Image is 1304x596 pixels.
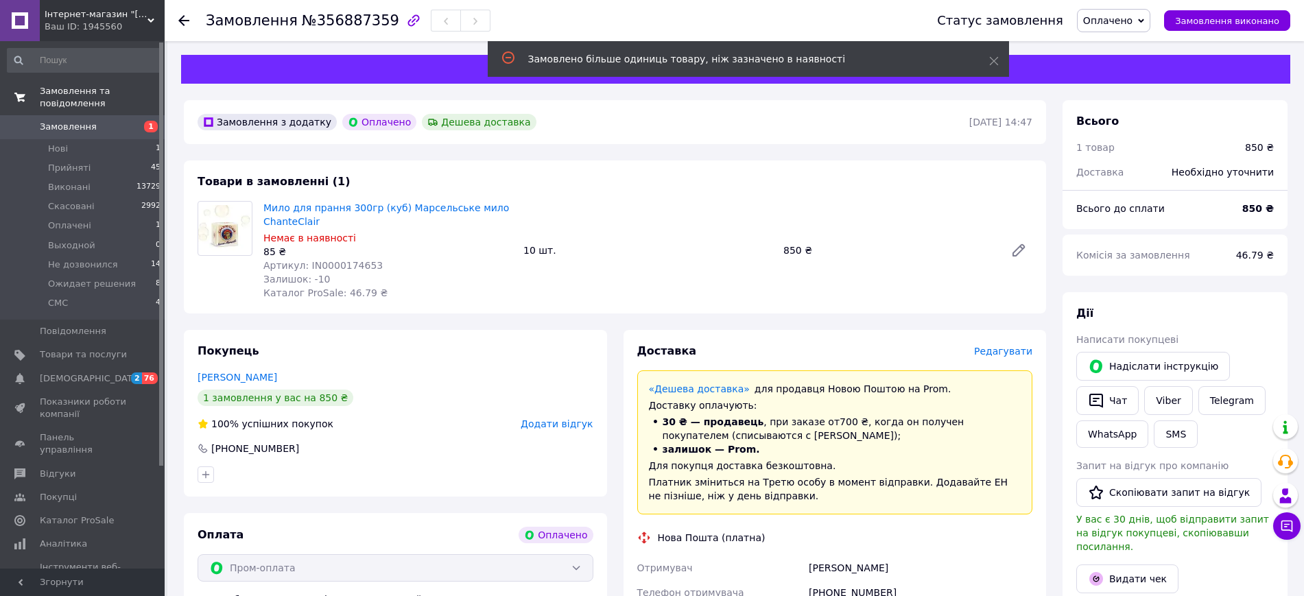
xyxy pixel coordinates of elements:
span: Дії [1076,307,1093,320]
div: Статус замовлення [937,14,1063,27]
div: [PERSON_NAME] [806,556,1035,580]
span: Оплачено [1083,15,1133,26]
li: , при заказе от 700 ₴ , когда он получен покупателем (списываются с [PERSON_NAME]); [649,415,1021,442]
span: Комісія за замовлення [1076,250,1190,261]
span: [DEMOGRAPHIC_DATA] [40,372,141,385]
div: Платник зміниться на Третю особу в момент відправки. Додавайте ЕН не пізніше, ніж у день відправки. [649,475,1021,503]
time: [DATE] 14:47 [969,117,1032,128]
a: Viber [1144,386,1192,415]
span: Доставка [1076,167,1124,178]
span: 46.79 ₴ [1236,250,1274,261]
span: Повідомлення [40,325,106,337]
span: 13729 [137,181,161,193]
span: СМС [48,297,68,309]
div: Ваш ID: 1945560 [45,21,165,33]
span: Немає в наявності [263,233,356,243]
a: WhatsApp [1076,420,1148,448]
span: 1 [156,143,161,155]
span: Не дозвонился [48,259,118,271]
button: Замовлення виконано [1164,10,1290,31]
span: Замовлення виконано [1175,16,1279,26]
span: Оплата [198,528,244,541]
a: [PERSON_NAME] [198,372,277,383]
span: Выходной [48,239,95,252]
div: Для покупця доставка безкоштовна. [649,459,1021,473]
span: Інтернет-магазин "Dorozhe.net" [45,8,147,21]
span: Замовлення [40,121,97,133]
div: [PHONE_NUMBER] [210,442,300,455]
div: 85 ₴ [263,245,512,259]
span: Інструменти веб-майстра та SEO [40,561,127,586]
div: Нова Пошта (платна) [654,531,769,545]
span: Замовлення [206,12,298,29]
span: Покупець [198,344,259,357]
span: Редагувати [974,346,1032,357]
div: Доставку оплачують: [649,398,1021,412]
a: «Дешева доставка» [649,383,750,394]
span: 1 товар [1076,142,1115,153]
span: Показники роботи компанії [40,396,127,420]
span: залишок — Prom. [663,444,760,455]
span: Замовлення та повідомлення [40,85,165,110]
div: Замовлення з додатку [198,114,337,130]
div: успішних покупок [198,417,333,431]
a: Telegram [1198,386,1266,415]
span: 76 [142,372,158,384]
span: Оплачені [48,219,91,232]
span: У вас є 30 днів, щоб відправити запит на відгук покупцеві, скопіювавши посилання. [1076,514,1269,552]
div: Оплачено [342,114,416,130]
span: Всього [1076,115,1119,128]
div: Повернутися назад [178,14,189,27]
span: Аналітика [40,538,87,550]
span: Всього до сплати [1076,203,1165,214]
span: 2992 [141,200,161,213]
div: Необхідно уточнити [1163,157,1282,187]
span: Виконані [48,181,91,193]
b: 850 ₴ [1242,203,1274,214]
span: 100% [211,418,239,429]
span: 4 [156,297,161,309]
span: №356887359 [302,12,399,29]
a: Мило для прання 300гр (куб) Марсельське мило ChanteClair [263,202,509,227]
a: Редагувати [1005,237,1032,264]
span: Написати покупцеві [1076,334,1178,345]
span: Артикул: IN0000174653 [263,260,383,271]
span: Панель управління [40,431,127,456]
button: Видати чек [1076,564,1178,593]
button: Чат [1076,386,1139,415]
img: Мило для прання 300гр (куб) Марсельське мило ChanteClair [198,205,252,252]
span: Відгуки [40,468,75,480]
span: 8 [156,278,161,290]
div: Дешева доставка [422,114,536,130]
span: Ожидает решения [48,278,136,290]
span: Залишок: -10 [263,274,330,285]
button: SMS [1154,420,1198,448]
span: Прийняті [48,162,91,174]
span: Покупці [40,491,77,503]
span: Отримувач [637,562,693,573]
span: 14 [151,259,161,271]
span: Каталог ProSale [40,514,114,527]
span: 45 [151,162,161,174]
div: 850 ₴ [1245,141,1274,154]
span: 1 [144,121,158,132]
span: Каталог ProSale: 46.79 ₴ [263,287,388,298]
span: 30 ₴ — продавець [663,416,764,427]
div: для продавця Новою Поштою на Prom. [649,382,1021,396]
div: 10 шт. [518,241,778,260]
input: Пошук [7,48,162,73]
span: 0 [156,239,161,252]
span: 2 [131,372,142,384]
button: Чат з покупцем [1273,512,1301,540]
span: Товари в замовленні (1) [198,175,351,188]
span: Товари та послуги [40,348,127,361]
span: Додати відгук [521,418,593,429]
div: 850 ₴ [778,241,999,260]
span: Скасовані [48,200,95,213]
button: Надіслати інструкцію [1076,352,1230,381]
span: Запит на відгук про компанію [1076,460,1229,471]
span: Доставка [637,344,697,357]
div: Замовлено більше одиниць товару, ніж зазначено в наявності [528,52,955,66]
span: Нові [48,143,68,155]
button: Скопіювати запит на відгук [1076,478,1261,507]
